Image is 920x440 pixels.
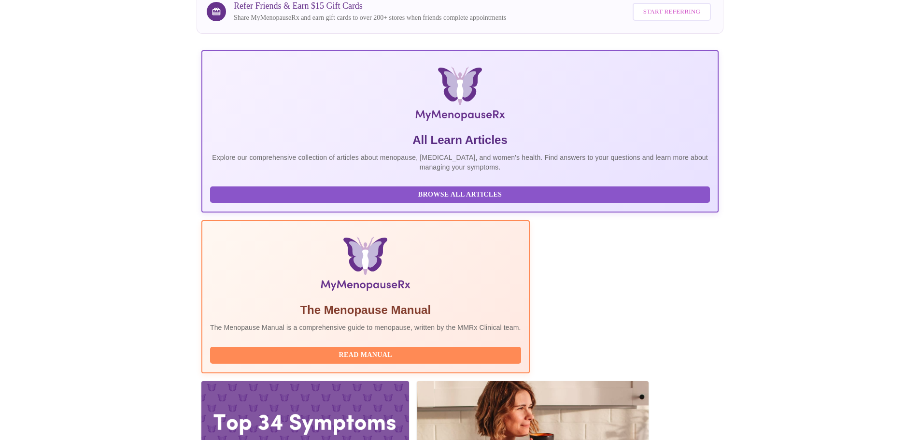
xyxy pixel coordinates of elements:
[210,132,710,148] h5: All Learn Articles
[220,189,700,201] span: Browse All Articles
[259,237,471,295] img: Menopause Manual
[210,186,710,203] button: Browse All Articles
[210,350,524,358] a: Read Manual
[210,347,521,364] button: Read Manual
[288,67,632,125] img: MyMenopauseRx Logo
[643,6,700,17] span: Start Referring
[210,323,521,332] p: The Menopause Manual is a comprehensive guide to menopause, written by the MMRx Clinical team.
[633,3,711,21] button: Start Referring
[234,1,506,11] h3: Refer Friends & Earn $15 Gift Cards
[210,153,710,172] p: Explore our comprehensive collection of articles about menopause, [MEDICAL_DATA], and women's hea...
[234,13,506,23] p: Share MyMenopauseRx and earn gift cards to over 200+ stores when friends complete appointments
[210,190,712,198] a: Browse All Articles
[210,302,521,318] h5: The Menopause Manual
[220,349,511,361] span: Read Manual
